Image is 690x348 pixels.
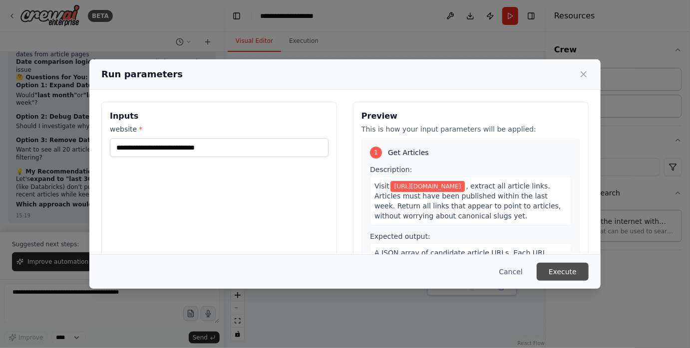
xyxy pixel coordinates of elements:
label: website [110,124,329,134]
h3: Preview [361,110,580,122]
h3: Inputs [110,110,329,122]
button: Execute [537,263,589,281]
span: A JSON array of candidate article URLs. Each URL should be fully qualified (absolute), include du... [374,249,564,287]
div: 1 [370,147,382,159]
span: Expected output: [370,232,430,240]
p: This is how your input parameters will be applied: [361,124,580,134]
span: Visit [374,182,389,190]
button: Cancel [491,263,531,281]
span: Variable: website [390,181,465,192]
span: Get Articles [388,148,429,158]
h2: Run parameters [101,67,183,81]
span: Description: [370,166,412,174]
span: , extract all article links. Articles must have been published within the last week. Return all l... [374,182,561,220]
